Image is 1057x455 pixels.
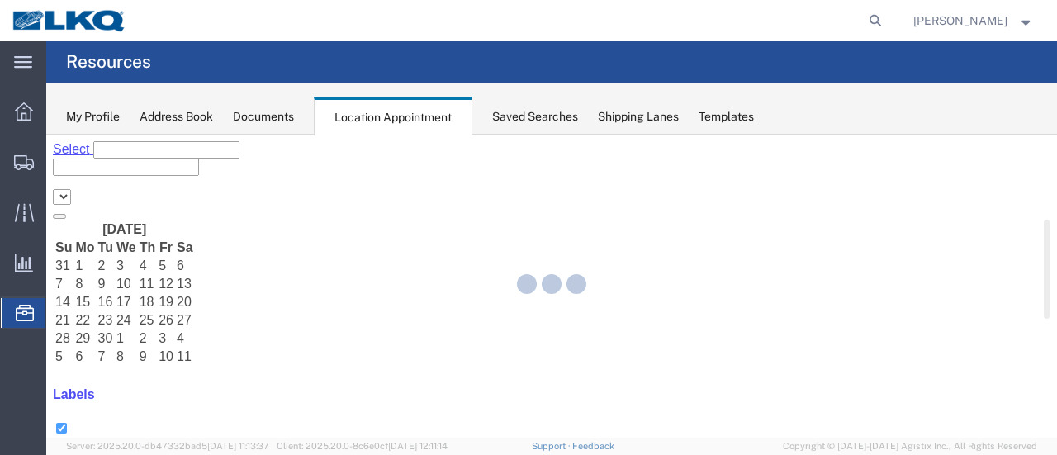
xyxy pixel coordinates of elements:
[28,87,128,103] th: [DATE]
[207,441,269,451] span: [DATE] 11:13:37
[130,214,148,230] td: 11
[69,123,91,140] td: 3
[130,159,148,176] td: 20
[69,141,91,158] td: 10
[7,7,47,21] a: Select
[130,178,148,194] td: 27
[92,196,111,212] td: 2
[783,439,1037,453] span: Copyright © [DATE]-[DATE] Agistix Inc., All Rights Reserved
[51,141,68,158] td: 9
[51,105,68,121] th: Tu
[111,141,128,158] td: 12
[92,159,111,176] td: 18
[111,159,128,176] td: 19
[92,105,111,121] th: Th
[130,105,148,121] th: Sa
[7,7,43,21] span: Select
[66,108,120,126] div: My Profile
[388,441,448,451] span: [DATE] 12:11:14
[532,441,573,451] a: Support
[28,214,49,230] td: 6
[111,105,128,121] th: Fr
[92,123,111,140] td: 4
[92,214,111,230] td: 9
[51,123,68,140] td: 2
[111,123,128,140] td: 5
[69,214,91,230] td: 8
[277,441,448,451] span: Client: 2025.20.0-8c6e0cf
[28,196,49,212] td: 29
[572,441,614,451] a: Feedback
[111,178,128,194] td: 26
[130,196,148,212] td: 4
[140,108,213,126] div: Address Book
[51,159,68,176] td: 16
[8,178,26,194] td: 21
[51,196,68,212] td: 30
[130,141,148,158] td: 13
[28,123,49,140] td: 1
[28,141,49,158] td: 8
[69,105,91,121] th: We
[699,108,754,126] div: Templates
[111,214,128,230] td: 10
[233,108,294,126] div: Documents
[69,196,91,212] td: 1
[28,105,49,121] th: Mo
[92,141,111,158] td: 11
[66,441,269,451] span: Server: 2025.20.0-db47332bad5
[51,178,68,194] td: 23
[8,196,26,212] td: 28
[51,214,68,230] td: 7
[8,141,26,158] td: 7
[28,159,49,176] td: 15
[66,41,151,83] h4: Resources
[92,178,111,194] td: 25
[28,178,49,194] td: 22
[69,178,91,194] td: 24
[7,253,49,267] a: Labels
[8,214,26,230] td: 5
[598,108,679,126] div: Shipping Lanes
[111,196,128,212] td: 3
[12,8,127,33] img: logo
[8,105,26,121] th: Su
[8,123,26,140] td: 31
[69,159,91,176] td: 17
[314,97,472,135] div: Location Appointment
[492,108,578,126] div: Saved Searches
[8,159,26,176] td: 14
[913,12,1007,30] span: Sopha Sam
[912,11,1035,31] button: [PERSON_NAME]
[130,123,148,140] td: 6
